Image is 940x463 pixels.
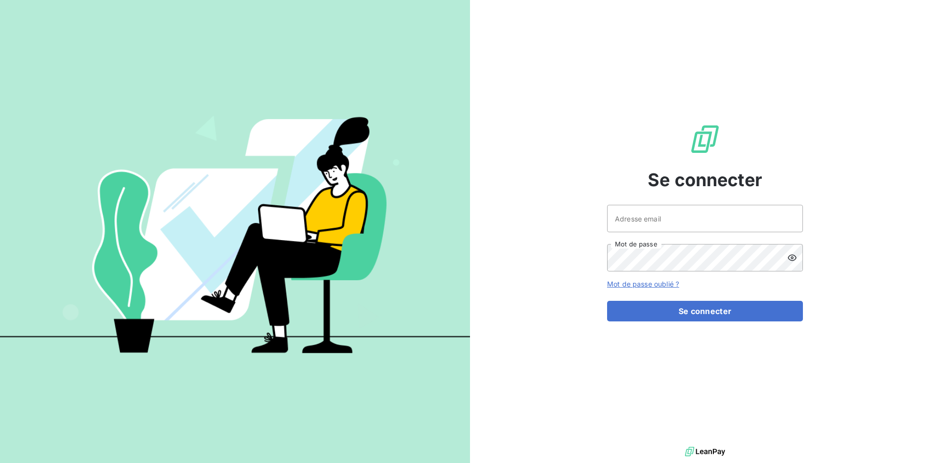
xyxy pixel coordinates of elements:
[689,123,721,155] img: Logo LeanPay
[648,167,762,193] span: Se connecter
[685,444,725,459] img: logo
[607,205,803,232] input: placeholder
[607,280,679,288] a: Mot de passe oublié ?
[607,301,803,321] button: Se connecter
